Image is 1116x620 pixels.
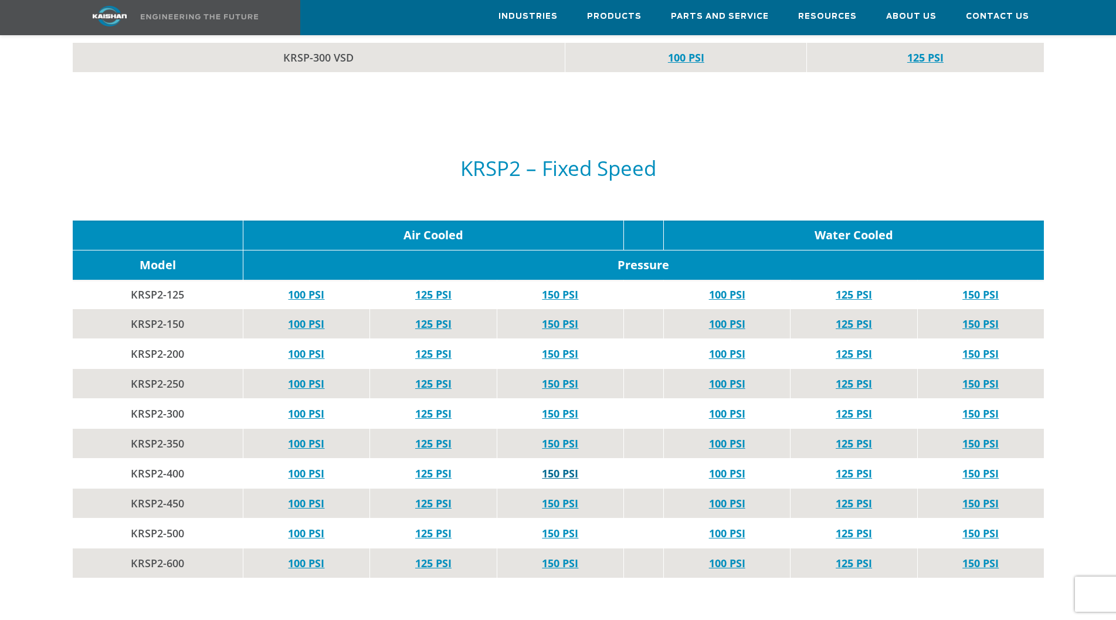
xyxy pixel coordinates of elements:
a: 150 PSI [962,436,999,450]
a: Industries [498,1,558,32]
a: 150 PSI [542,496,578,510]
a: 150 PSI [542,466,578,480]
a: 100 PSI [288,466,324,480]
td: KRSP2-600 [73,548,243,578]
a: 150 PSI [542,406,578,421]
td: Model [73,250,243,280]
a: 125 PSI [415,496,452,510]
a: Resources [798,1,857,32]
td: KRSP2-500 [73,519,243,548]
a: 125 PSI [836,526,872,540]
span: About Us [886,10,937,23]
a: 125 PSI [907,50,944,65]
a: 150 PSI [962,377,999,391]
img: Engineering the future [141,14,258,19]
a: 150 PSI [962,496,999,510]
td: KRSP2-450 [73,489,243,519]
a: 150 PSI [962,466,999,480]
a: 100 PSI [709,466,745,480]
a: 100 PSI [709,287,745,301]
a: 125 PSI [836,436,872,450]
a: 125 PSI [415,526,452,540]
a: 125 PSI [415,556,452,570]
a: 125 PSI [415,466,452,480]
a: 150 PSI [542,287,578,301]
span: Products [587,10,642,23]
a: 150 PSI [962,287,999,301]
img: kaishan logo [66,6,154,26]
a: 125 PSI [415,317,452,331]
a: 125 PSI [415,347,452,361]
a: 100 PSI [288,377,324,391]
a: 125 PSI [836,556,872,570]
a: 150 PSI [542,556,578,570]
td: KRSP2-200 [73,339,243,369]
td: KRSP2-400 [73,459,243,489]
a: 150 PSI [542,347,578,361]
a: 150 PSI [542,526,578,540]
a: 125 PSI [415,287,452,301]
td: KRSP2-125 [73,280,243,309]
a: Parts and Service [671,1,769,32]
a: 100 PSI [709,496,745,510]
td: Air Cooled [243,221,623,250]
a: 125 PSI [415,377,452,391]
a: 100 PSI [288,347,324,361]
a: 125 PSI [836,406,872,421]
a: 100 PSI [709,347,745,361]
a: 150 PSI [962,526,999,540]
a: 100 PSI [709,406,745,421]
a: 100 PSI [288,496,324,510]
a: 150 PSI [542,377,578,391]
td: Water Cooled [663,221,1043,250]
a: 100 PSI [709,556,745,570]
a: 150 PSI [962,317,999,331]
a: 100 PSI [288,406,324,421]
a: Contact Us [966,1,1029,32]
a: 125 PSI [415,406,452,421]
span: Parts and Service [671,10,769,23]
a: Products [587,1,642,32]
a: 125 PSI [836,287,872,301]
h5: KRSP2 – Fixed Speed [73,157,1044,179]
span: Contact Us [966,10,1029,23]
td: Pressure [243,250,1043,280]
td: KRSP2-150 [73,309,243,339]
a: 100 PSI [288,436,324,450]
a: 150 PSI [962,556,999,570]
a: 100 PSI [288,317,324,331]
a: 150 PSI [542,317,578,331]
a: 100 PSI [709,377,745,391]
a: 125 PSI [836,317,872,331]
a: 125 PSI [836,496,872,510]
a: 100 PSI [288,556,324,570]
a: 125 PSI [836,466,872,480]
a: 150 PSI [962,406,999,421]
a: About Us [886,1,937,32]
a: 125 PSI [836,377,872,391]
a: 100 PSI [709,526,745,540]
a: 150 PSI [542,436,578,450]
td: KRSP-300 VSD [73,43,565,73]
span: Industries [498,10,558,23]
td: KRSP2-250 [73,369,243,399]
td: KRSP2-300 [73,399,243,429]
a: 100 PSI [709,317,745,331]
a: 100 PSI [668,50,704,65]
span: Resources [798,10,857,23]
a: 150 PSI [962,347,999,361]
a: 100 PSI [288,526,324,540]
a: 125 PSI [836,347,872,361]
a: 100 PSI [288,287,324,301]
td: KRSP2-350 [73,429,243,459]
a: 100 PSI [709,436,745,450]
a: 125 PSI [415,436,452,450]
